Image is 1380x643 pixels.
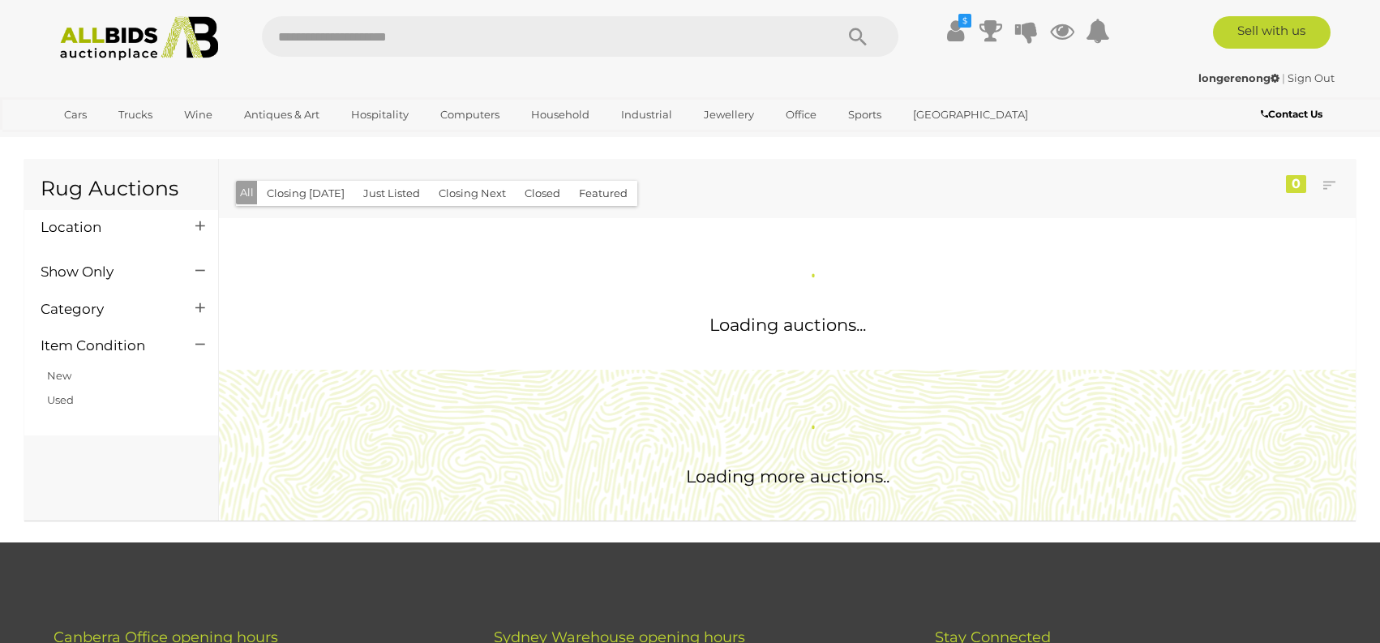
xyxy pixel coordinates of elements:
a: Sell with us [1213,16,1331,49]
a: Office [775,101,827,128]
a: Household [521,101,600,128]
button: Search [817,16,898,57]
button: Just Listed [354,181,430,206]
i: $ [958,14,971,28]
button: Featured [569,181,637,206]
h4: Show Only [41,264,171,280]
h4: Category [41,302,171,317]
a: Industrial [611,101,683,128]
button: Closing [DATE] [257,181,354,206]
h4: Item Condition [41,338,171,354]
a: Contact Us [1261,105,1326,123]
a: Computers [430,101,510,128]
h1: Rug Auctions [41,178,202,200]
button: All [236,181,258,204]
a: [GEOGRAPHIC_DATA] [902,101,1039,128]
a: New [47,369,71,382]
a: longerenong [1198,71,1282,84]
a: Sign Out [1288,71,1335,84]
button: Closed [515,181,570,206]
a: Trucks [108,101,163,128]
strong: longerenong [1198,71,1279,84]
a: Jewellery [693,101,765,128]
h4: Location [41,220,171,235]
span: | [1282,71,1285,84]
b: Contact Us [1261,108,1322,120]
a: Antiques & Art [234,101,330,128]
div: 0 [1286,175,1306,193]
button: Closing Next [429,181,516,206]
a: Wine [174,101,223,128]
a: Cars [54,101,97,128]
a: $ [943,16,967,45]
span: Loading more auctions.. [686,466,889,487]
a: Sports [838,101,892,128]
span: Loading auctions... [709,315,866,335]
a: Hospitality [341,101,419,128]
a: Used [47,393,74,406]
img: Allbids.com.au [51,16,227,61]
